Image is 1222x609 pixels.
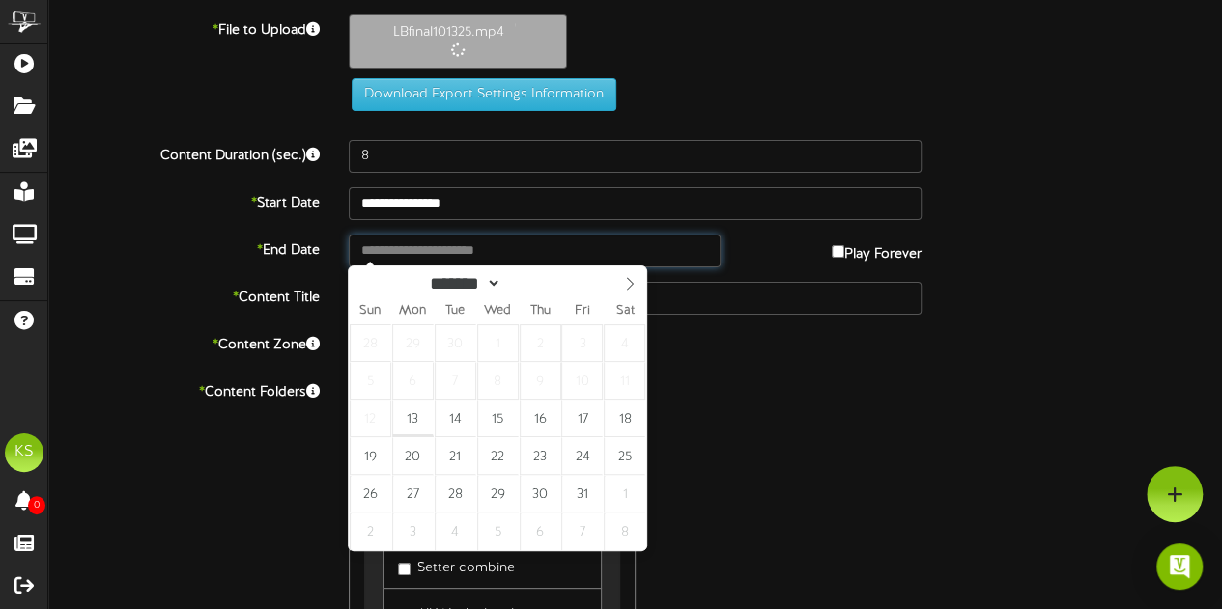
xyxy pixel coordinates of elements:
span: October 13, 2025 [392,400,434,437]
span: October 16, 2025 [520,400,561,437]
span: Mon [391,305,434,318]
span: Sat [604,305,646,318]
span: October 12, 2025 [350,400,391,437]
span: Tue [434,305,476,318]
div: Open Intercom Messenger [1156,543,1203,590]
span: October 30, 2025 [520,475,561,512]
span: Thu [519,305,561,318]
span: October 18, 2025 [604,400,645,437]
span: October 2, 2025 [520,324,561,362]
span: November 3, 2025 [392,512,434,550]
span: November 5, 2025 [477,512,519,550]
label: File to Upload [34,14,334,41]
span: October 31, 2025 [561,475,603,512]
span: October 25, 2025 [604,437,645,475]
span: October 4, 2025 [604,324,645,362]
div: KS [5,433,43,472]
label: Setter combine [398,552,515,578]
label: Play Forever [832,235,922,264]
span: Fri [561,305,604,318]
input: Setter combine [398,563,411,575]
span: October 3, 2025 [561,324,603,362]
span: November 2, 2025 [350,512,391,550]
span: November 4, 2025 [435,512,476,550]
span: October 1, 2025 [477,324,519,362]
span: September 28, 2025 [350,324,391,362]
span: October 9, 2025 [520,362,561,400]
span: November 6, 2025 [520,512,561,550]
span: October 14, 2025 [435,400,476,437]
span: October 26, 2025 [350,475,391,512]
span: October 20, 2025 [392,437,434,475]
input: Year [501,273,571,293]
span: September 29, 2025 [392,324,434,362]
span: October 23, 2025 [520,437,561,475]
span: 0 [28,496,45,514]
span: October 22, 2025 [477,437,519,475]
input: Play Forever [832,245,844,258]
span: October 17, 2025 [561,400,603,437]
label: Content Zone [34,329,334,355]
span: November 8, 2025 [604,512,645,550]
button: Download Export Settings Information [352,78,616,111]
span: September 30, 2025 [435,324,476,362]
span: October 5, 2025 [350,362,391,400]
span: October 7, 2025 [435,362,476,400]
span: Sun [349,305,391,318]
span: October 11, 2025 [604,362,645,400]
label: Content Folders [34,376,334,402]
span: Wed [476,305,519,318]
span: October 19, 2025 [350,437,391,475]
span: October 27, 2025 [392,475,434,512]
a: Download Export Settings Information [342,87,616,101]
label: Content Duration (sec.) [34,140,334,166]
label: End Date [34,235,334,261]
span: October 28, 2025 [435,475,476,512]
span: October 21, 2025 [435,437,476,475]
label: Content Title [34,282,334,308]
span: October 8, 2025 [477,362,519,400]
span: October 29, 2025 [477,475,519,512]
span: November 1, 2025 [604,475,645,512]
span: October 15, 2025 [477,400,519,437]
span: November 7, 2025 [561,512,603,550]
span: October 6, 2025 [392,362,434,400]
span: October 24, 2025 [561,437,603,475]
span: October 10, 2025 [561,362,603,400]
label: Start Date [34,187,334,213]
